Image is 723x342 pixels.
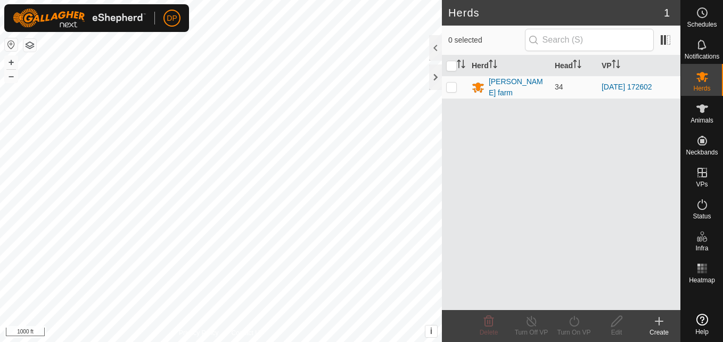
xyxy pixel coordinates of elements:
p-sorticon: Activate to sort [612,61,620,70]
a: Privacy Policy [179,328,219,338]
p-sorticon: Activate to sort [573,61,581,70]
button: Reset Map [5,38,18,51]
span: Notifications [685,53,719,60]
th: Herd [467,55,551,76]
button: i [425,325,437,337]
span: Neckbands [686,149,718,156]
button: Map Layers [23,39,36,52]
span: 0 selected [448,35,525,46]
h2: Herds [448,6,664,19]
th: VP [597,55,680,76]
p-sorticon: Activate to sort [457,61,465,70]
div: Create [638,328,680,337]
div: Turn On VP [553,328,595,337]
span: 34 [555,83,563,91]
th: Head [551,55,597,76]
span: Delete [480,329,498,336]
span: Heatmap [689,277,715,283]
div: Edit [595,328,638,337]
span: i [430,327,432,336]
button: + [5,56,18,69]
span: Animals [691,117,713,124]
span: Schedules [687,21,717,28]
img: Gallagher Logo [13,9,146,28]
span: VPs [696,181,708,188]
span: 1 [664,5,670,21]
span: Herds [693,85,710,92]
p-sorticon: Activate to sort [489,61,497,70]
input: Search (S) [525,29,654,51]
a: [DATE] 172602 [602,83,652,91]
a: Help [681,310,723,339]
span: Help [695,329,709,335]
span: DP [167,13,177,24]
button: – [5,70,18,83]
span: Status [693,213,711,219]
div: [PERSON_NAME] farm [489,76,546,99]
a: Contact Us [232,328,263,338]
div: Turn Off VP [510,328,553,337]
span: Infra [695,245,708,251]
